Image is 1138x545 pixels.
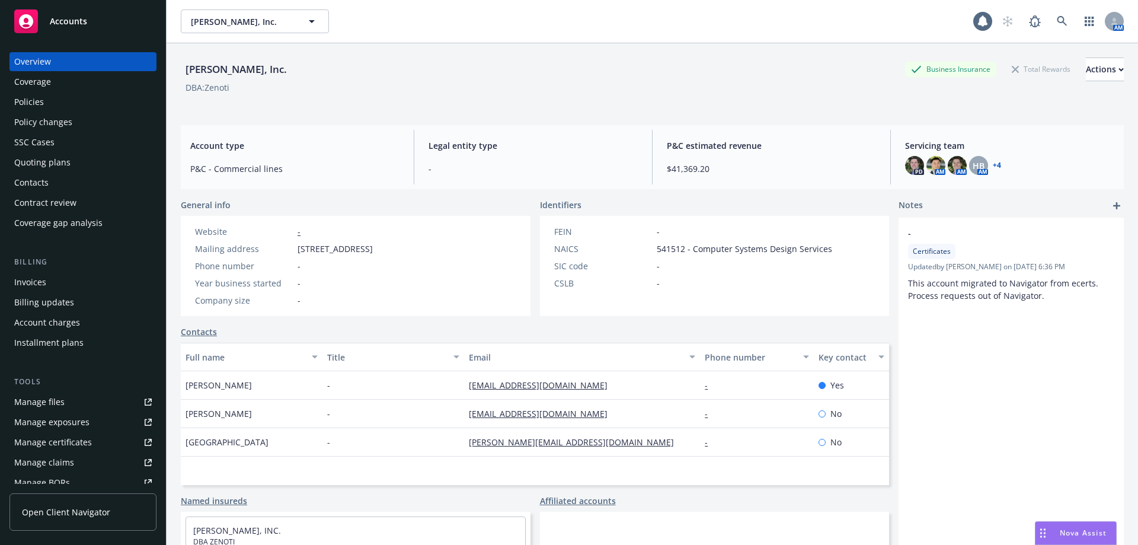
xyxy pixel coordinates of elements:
span: - [327,379,330,391]
a: +4 [993,162,1001,169]
a: - [705,436,717,448]
div: Account charges [14,313,80,332]
button: Actions [1086,58,1124,81]
div: Manage files [14,393,65,412]
span: This account migrated to Navigator from ecerts. Process requests out of Navigator. [908,278,1101,301]
span: Servicing team [905,139,1114,152]
span: - [429,162,638,175]
div: Contacts [14,173,49,192]
span: Manage exposures [9,413,156,432]
a: Start snowing [996,9,1019,33]
a: Switch app [1078,9,1101,33]
div: Tools [9,376,156,388]
a: Contacts [181,326,217,338]
span: HB [973,160,984,172]
div: Manage BORs [14,473,70,492]
a: [PERSON_NAME][EMAIL_ADDRESS][DOMAIN_NAME] [469,436,683,448]
div: DBA: Zenoti [186,81,229,94]
div: Coverage [14,72,51,91]
div: Key contact [819,351,871,364]
button: Title [322,343,464,371]
span: P&C estimated revenue [667,139,876,152]
a: Invoices [9,273,156,292]
a: Overview [9,52,156,71]
a: - [705,380,717,391]
div: Coverage gap analysis [14,213,103,232]
div: [PERSON_NAME], Inc. [181,62,292,77]
span: Nova Assist [1060,528,1107,538]
a: Contract review [9,193,156,212]
span: Legal entity type [429,139,638,152]
div: Actions [1086,58,1124,81]
span: Certificates [913,246,951,257]
div: Title [327,351,446,364]
div: Billing [9,256,156,268]
div: Phone number [705,351,795,364]
span: Updated by [PERSON_NAME] on [DATE] 6:36 PM [908,262,1114,272]
img: photo [948,156,967,175]
div: FEIN [554,225,652,238]
a: Coverage [9,72,156,91]
a: Contacts [9,173,156,192]
span: - [908,227,1083,240]
img: photo [905,156,924,175]
span: - [298,260,301,272]
div: Installment plans [14,333,84,352]
span: No [830,407,842,420]
span: Identifiers [540,199,581,211]
div: NAICS [554,243,652,255]
div: Invoices [14,273,46,292]
a: Affiliated accounts [540,495,616,507]
a: Policy changes [9,113,156,132]
span: General info [181,199,231,211]
div: Website [195,225,293,238]
span: [PERSON_NAME] [186,407,252,420]
a: Billing updates [9,293,156,312]
a: Coverage gap analysis [9,213,156,232]
span: Account type [190,139,399,152]
div: Policies [14,93,44,111]
div: -CertificatesUpdatedby [PERSON_NAME] on [DATE] 6:36 PMThis account migrated to Navigator from ece... [899,218,1124,311]
a: [EMAIL_ADDRESS][DOMAIN_NAME] [469,380,617,391]
span: [GEOGRAPHIC_DATA] [186,436,268,448]
div: Business Insurance [905,62,996,77]
img: photo [926,156,945,175]
a: Accounts [9,5,156,38]
button: Phone number [700,343,813,371]
span: [PERSON_NAME] [186,379,252,391]
a: Report a Bug [1023,9,1047,33]
div: Total Rewards [1006,62,1076,77]
a: Quoting plans [9,153,156,172]
span: [STREET_ADDRESS] [298,243,373,255]
span: 541512 - Computer Systems Design Services [657,243,832,255]
span: Open Client Navigator [22,506,110,518]
span: - [327,436,330,448]
a: Manage claims [9,453,156,472]
div: Full name [186,351,305,364]
div: Phone number [195,260,293,272]
a: [PERSON_NAME], INC. [193,525,281,536]
span: - [298,294,301,307]
div: Manage exposures [14,413,89,432]
div: SSC Cases [14,133,55,152]
a: [EMAIL_ADDRESS][DOMAIN_NAME] [469,408,617,419]
button: Email [464,343,700,371]
a: - [705,408,717,419]
div: Manage claims [14,453,74,472]
div: Quoting plans [14,153,71,172]
a: add [1110,199,1124,213]
div: CSLB [554,277,652,289]
div: SIC code [554,260,652,272]
div: Policy changes [14,113,72,132]
a: Policies [9,93,156,111]
span: P&C - Commercial lines [190,162,399,175]
span: $41,369.20 [667,162,876,175]
div: Drag to move [1035,522,1050,544]
a: Manage certificates [9,433,156,452]
span: - [298,277,301,289]
a: - [298,226,301,237]
div: Manage certificates [14,433,92,452]
button: [PERSON_NAME], Inc. [181,9,329,33]
div: Contract review [14,193,76,212]
span: - [657,225,660,238]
